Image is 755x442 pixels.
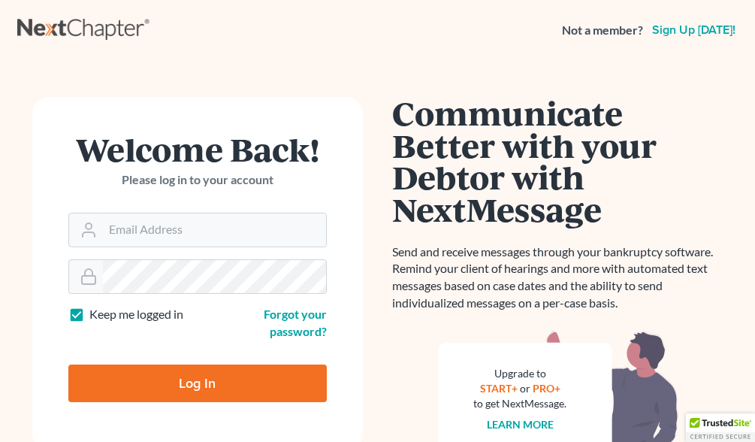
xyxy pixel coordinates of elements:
a: START+ [480,382,518,395]
a: Sign up [DATE]! [649,24,738,36]
a: Forgot your password? [264,307,327,338]
div: to get NextMessage. [474,396,567,411]
a: Learn more [487,418,554,431]
h1: Communicate Better with your Debtor with NextMessage [393,97,723,226]
h1: Welcome Back! [68,133,327,165]
label: Keep me logged in [89,306,183,323]
strong: Not a member? [562,22,643,39]
p: Please log in to your account [68,171,327,189]
input: Email Address [103,213,326,247]
span: or [520,382,530,395]
input: Log In [68,365,327,402]
div: Upgrade to [474,366,567,381]
a: PRO+ [533,382,560,395]
p: Send and receive messages through your bankruptcy software. Remind your client of hearings and mo... [393,244,723,312]
div: TrustedSite Certified [686,413,755,442]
